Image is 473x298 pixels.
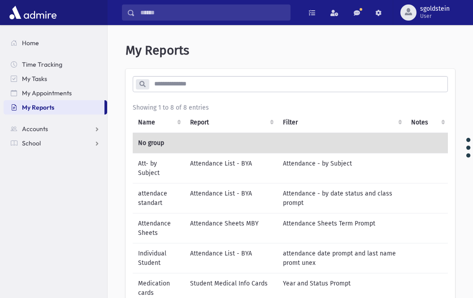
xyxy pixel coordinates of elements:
div: Showing 1 to 8 of 8 entries [133,103,448,112]
span: Home [22,39,39,47]
th: Notes : activate to sort column ascending [406,112,449,133]
img: AdmirePro [7,4,59,21]
span: My Tasks [22,75,47,83]
td: No group [133,132,449,153]
a: Home [4,36,107,50]
td: Attendance Sheets MBY [185,213,278,243]
span: My Appointments [22,89,72,97]
input: Search [135,4,290,21]
td: Attendance List - BYA [185,183,278,213]
a: Time Tracking [4,57,107,72]
td: Attendance List - BYA [185,153,278,183]
span: sgoldstein [420,5,450,13]
span: School [22,139,41,147]
a: My Appointments [4,86,107,100]
a: My Reports [4,100,104,115]
span: Time Tracking [22,60,62,68]
td: Att- by Subject [133,153,185,183]
a: Accounts [4,122,107,136]
td: attendance date prompt and last name promt unex [278,243,406,273]
td: Attendance - by Subject [278,153,406,183]
th: Filter : activate to sort column ascending [278,112,406,133]
a: My Tasks [4,72,107,86]
span: My Reports [22,103,54,111]
td: Attendance Sheets Term Prompt [278,213,406,243]
a: School [4,136,107,150]
th: Report: activate to sort column ascending [185,112,278,133]
span: User [420,13,450,20]
td: Attendance Sheets [133,213,185,243]
span: My Reports [126,43,189,58]
td: Attendance - by date status and class prompt [278,183,406,213]
td: Attendance List - BYA [185,243,278,273]
th: Name: activate to sort column ascending [133,112,185,133]
td: attendace standart [133,183,185,213]
span: Accounts [22,125,48,133]
td: Individual Student [133,243,185,273]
